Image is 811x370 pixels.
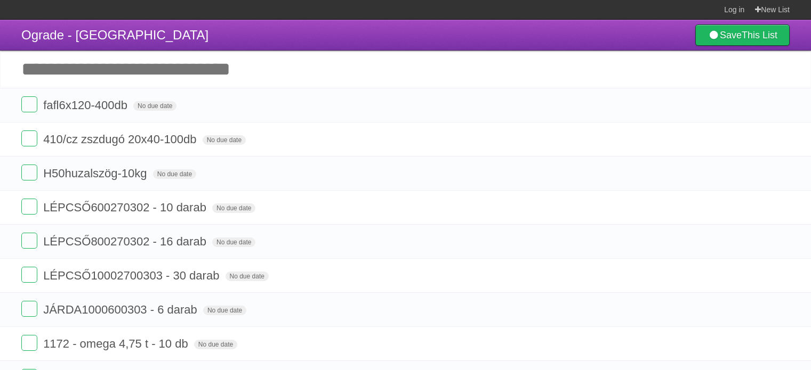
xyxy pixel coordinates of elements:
[21,96,37,112] label: Done
[21,28,208,42] span: Ograde - [GEOGRAPHIC_DATA]
[21,199,37,215] label: Done
[212,203,255,213] span: No due date
[43,337,191,350] span: 1172 - omega 4,75 t - 10 db
[21,130,37,146] label: Done
[43,167,149,180] span: H50huzalszög-10kg
[43,133,199,146] span: 410/cz zszdugó 20x40-100db
[43,235,209,248] span: LÉPCSŐ800270302 - 16 darab
[203,135,246,145] span: No due date
[43,98,130,112] span: fafl6x120-400db
[21,233,37,249] label: Done
[21,335,37,351] label: Done
[21,165,37,180] label: Done
[153,169,196,179] span: No due date
[203,306,246,315] span: No due date
[695,24,790,46] a: SaveThis List
[742,30,777,40] b: This List
[21,267,37,283] label: Done
[43,201,209,214] span: LÉPCSŐ600270302 - 10 darab
[21,301,37,317] label: Done
[43,303,200,316] span: JÁRDA1000600303 - 6 darab
[194,340,237,349] span: No due date
[212,237,255,247] span: No due date
[133,101,176,111] span: No due date
[226,272,269,281] span: No due date
[43,269,222,282] span: LÉPCSŐ10002700303 - 30 darab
